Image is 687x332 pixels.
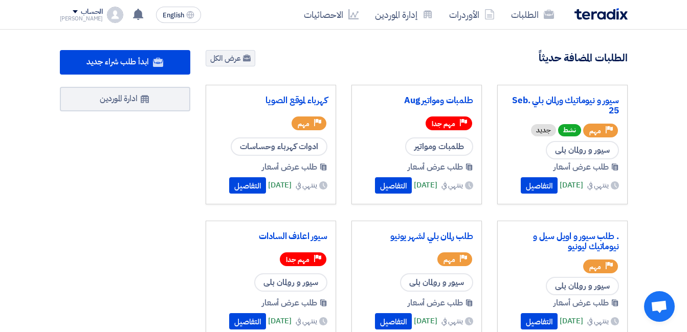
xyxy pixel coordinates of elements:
button: التفاصيل [521,313,558,329]
span: طلب عرض أسعار [408,161,463,173]
button: التفاصيل [229,313,266,329]
a: . طلب سيور و اويل سيل و نيوماتيك ليونيو [506,231,619,252]
a: الطلبات [503,3,562,27]
div: Open chat [644,291,675,322]
span: ينتهي في [441,180,462,191]
span: [DATE] [268,315,292,327]
span: طلب عرض أسعار [262,161,317,173]
span: مهم [589,262,601,272]
a: طلب رلمان بلي لشهر يونيو [360,231,473,242]
a: الاحصائيات [296,3,367,27]
span: English [163,12,184,19]
span: [DATE] [414,179,437,191]
span: ينتهي في [441,316,462,326]
img: Teradix logo [574,8,628,20]
span: سيور و رولمان بلى [546,277,619,295]
span: مهم [589,126,601,136]
a: سيور و نيوماتيك ورلمان بلي Seb. 25 [506,96,619,116]
span: [DATE] [268,179,292,191]
span: مهم [298,119,309,129]
span: نشط [558,124,581,136]
a: طلمبات ومواتير Aug [360,96,473,106]
button: التفاصيل [375,313,412,329]
img: profile_test.png [107,7,123,23]
span: مهم جدا [286,255,309,265]
span: ادوات كهرباء وحساسات [231,137,327,156]
a: كهرباء لموقع الصويا [214,96,327,106]
a: عرض الكل [206,50,255,66]
span: مهم [444,255,455,265]
span: [DATE] [414,315,437,327]
span: طلب عرض أسعار [553,297,609,309]
div: الحساب [81,8,103,16]
span: مهم جدا [432,119,455,129]
span: طلمبات ومواتير [405,137,473,156]
span: [DATE] [560,179,583,191]
span: [DATE] [560,315,583,327]
span: ينتهي في [587,316,608,326]
span: ينتهي في [296,180,317,191]
button: التفاصيل [229,177,266,194]
span: سيور و رولمان بلى [400,273,473,292]
button: التفاصيل [521,177,558,194]
span: ينتهي في [587,180,608,191]
button: التفاصيل [375,177,412,194]
div: جديد [531,124,556,136]
a: سيور اعلاف السادات [214,231,327,242]
button: English [156,7,201,23]
span: طلب عرض أسعار [262,297,317,309]
span: طلب عرض أسعار [408,297,463,309]
h4: الطلبات المضافة حديثاً [539,51,628,64]
a: إدارة الموردين [367,3,441,27]
span: سيور و رولمان بلى [546,141,619,159]
a: الأوردرات [441,3,503,27]
span: سيور و رولمان بلى [254,273,327,292]
div: [PERSON_NAME] [60,16,103,21]
a: ادارة الموردين [60,87,190,111]
span: ينتهي في [296,316,317,326]
span: طلب عرض أسعار [553,161,609,173]
span: ابدأ طلب شراء جديد [86,56,148,68]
